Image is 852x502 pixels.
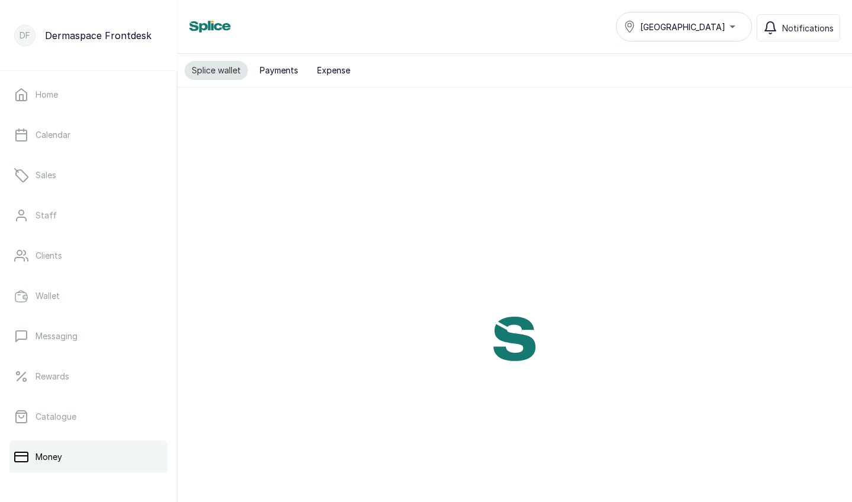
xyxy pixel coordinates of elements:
a: Wallet [9,279,167,313]
p: Clients [35,250,62,262]
button: [GEOGRAPHIC_DATA] [616,12,752,41]
button: Splice wallet [185,61,248,80]
a: Sales [9,159,167,192]
span: [GEOGRAPHIC_DATA] [640,21,725,33]
p: Sales [35,169,56,181]
a: Messaging [9,320,167,353]
button: Notifications [757,14,840,41]
a: Calendar [9,118,167,152]
a: Home [9,78,167,111]
p: Calendar [35,129,70,141]
p: DF [20,30,30,41]
p: Messaging [35,330,78,342]
a: Money [9,440,167,474]
p: Money [35,451,62,463]
button: Payments [253,61,305,80]
p: Wallet [35,290,60,302]
button: Expense [310,61,357,80]
a: Rewards [9,360,167,393]
a: Catalogue [9,400,167,433]
p: Home [35,89,58,101]
p: Catalogue [35,411,76,423]
a: Clients [9,239,167,272]
p: Rewards [35,371,69,382]
a: Staff [9,199,167,232]
span: Notifications [782,22,834,34]
p: Dermaspace Frontdesk [45,28,151,43]
p: Staff [35,210,57,221]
